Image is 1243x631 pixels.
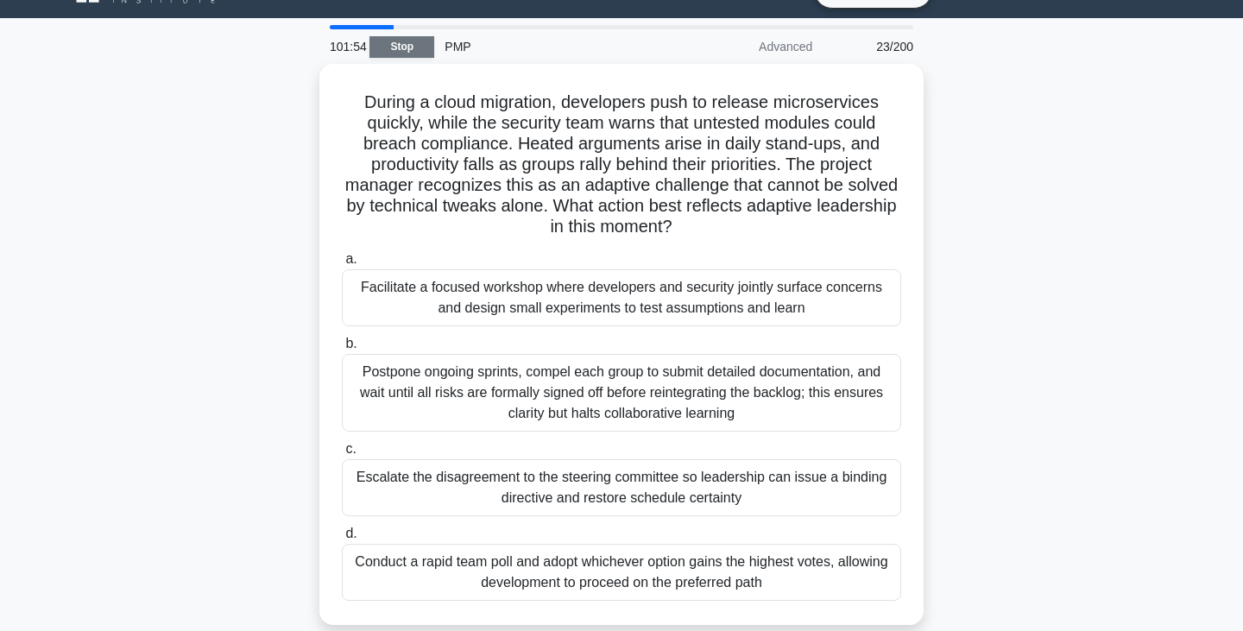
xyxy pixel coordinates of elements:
[434,29,672,64] div: PMP
[345,251,356,266] span: a.
[342,269,901,326] div: Facilitate a focused workshop where developers and security jointly surface concerns and design s...
[342,354,901,432] div: Postpone ongoing sprints, compel each group to submit detailed documentation, and wait until all ...
[342,459,901,516] div: Escalate the disagreement to the steering committee so leadership can issue a binding directive a...
[369,36,434,58] a: Stop
[823,29,924,64] div: 23/200
[345,336,356,350] span: b.
[672,29,823,64] div: Advanced
[342,544,901,601] div: Conduct a rapid team poll and adopt whichever option gains the highest votes, allowing developmen...
[319,29,369,64] div: 101:54
[345,526,356,540] span: d.
[345,441,356,456] span: c.
[340,91,903,238] h5: During a cloud migration, developers push to release microservices quickly, while the security te...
